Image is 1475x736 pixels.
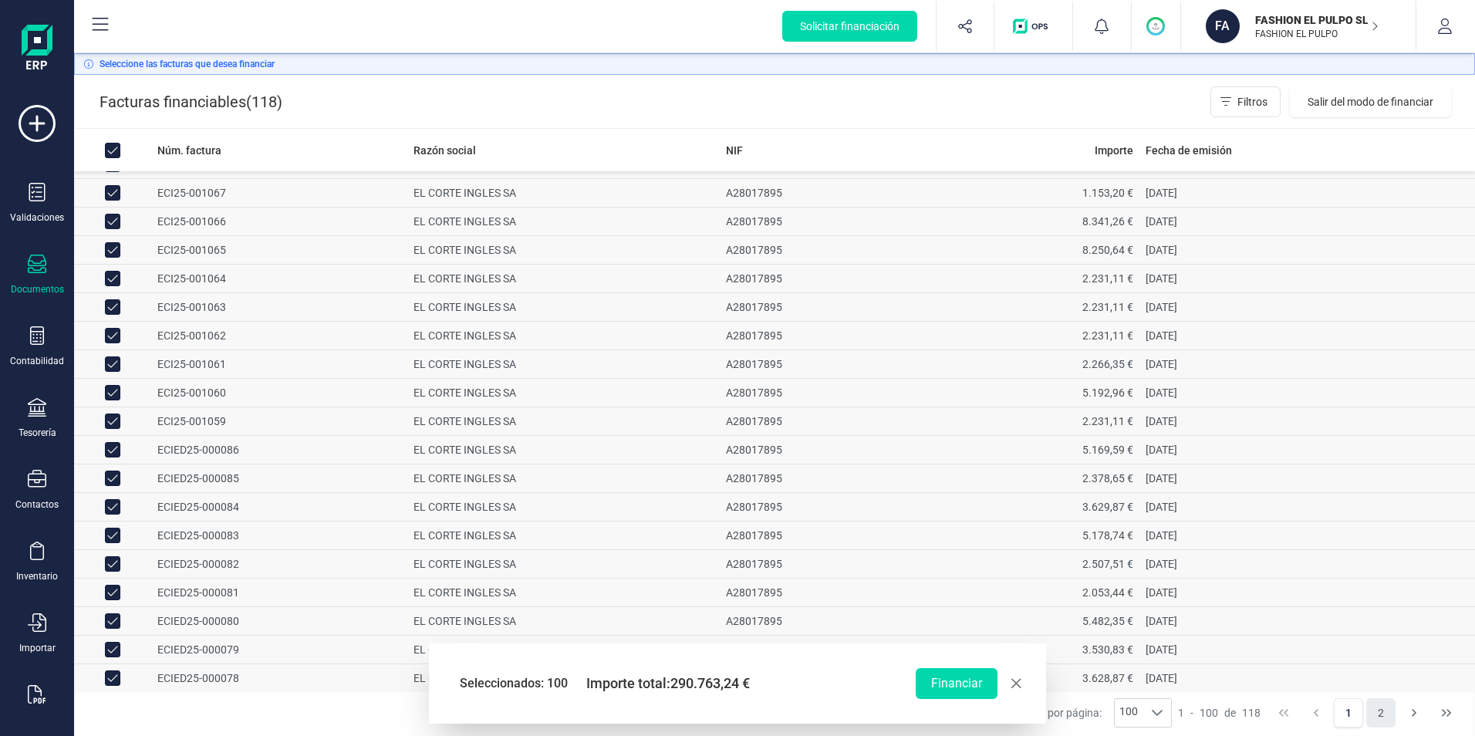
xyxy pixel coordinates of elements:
td: 5.169,59 € [930,436,1139,464]
div: Row Unselected c62689b7-2bd7-4d24-b1f3-b2c8d53058fb [105,528,120,543]
td: ECIED25-000078 [151,664,407,693]
button: Filtros [1210,86,1281,117]
td: 2.231,11 € [930,322,1139,350]
td: ECI25-001067 [151,179,407,208]
button: FAFASHION EL PULPO SLFASHION EL PULPO [1200,2,1397,51]
div: Importar [19,642,56,654]
td: [DATE] [1139,179,1475,208]
td: ECI25-001059 [151,407,407,436]
td: [DATE] [1139,522,1475,550]
img: Logo de OPS [1013,19,1054,34]
p: FASHION EL PULPO SL [1255,12,1379,28]
td: A28017895 [720,179,930,208]
div: Row Unselected 6342d75c-789c-4423-a74f-90e6f3165697 [105,613,120,629]
div: Row Unselected c12b8fd4-bc69-40aa-bee7-b0acfbac52f8 [105,670,120,686]
div: Contabilidad [10,355,64,367]
td: EL CORTE INGLES SA [407,293,720,322]
div: Filas por página: [1023,698,1173,728]
td: A28017895 [720,236,930,265]
td: A28017895 [720,208,930,236]
td: A28017895 [720,322,930,350]
div: Row Unselected 015f764c-ee05-4dcc-a6d4-9933809ab958 [105,442,120,457]
div: Facturas financiables ( ) [100,86,282,117]
td: [DATE] [1139,293,1475,322]
td: ECI25-001062 [151,322,407,350]
td: ECIED25-000081 [151,579,407,607]
td: EL CORTE INGLES SA [407,322,720,350]
button: Page 1 [1334,698,1363,728]
td: [DATE] [1139,493,1475,522]
div: FA [1206,9,1240,43]
button: Financiar [916,668,997,699]
td: 3.530,83 € [930,636,1139,664]
span: Importe total: 290.763,24 € [586,673,750,694]
img: Logo Finanedi [22,25,52,74]
span: 118 [251,91,277,113]
div: Row Unselected 14188b35-8d22-401d-b30c-c25cb0c844f6 [105,414,120,429]
td: EL CORTE INGLES SA [407,664,720,693]
div: Tesorería [19,427,56,439]
td: EL CORTE INGLES SA [407,550,720,579]
td: [DATE] [1139,636,1475,664]
div: - [1178,705,1261,721]
td: [DATE] [1139,407,1475,436]
span: Salir del modo de financiar [1308,94,1433,110]
div: Row Unselected bce75506-9c6a-4668-be4f-dbb587e588c0 [105,499,120,515]
td: A28017895 [720,265,930,293]
span: Importe [1095,143,1133,158]
button: Salir del modo de financiar [1290,86,1451,117]
button: Page 2 [1366,698,1396,728]
td: ECIED25-000085 [151,464,407,493]
td: 3.629,87 € [930,493,1139,522]
td: EL CORTE INGLES SA [407,407,720,436]
td: [DATE] [1139,208,1475,236]
td: EL CORTE INGLES SA [407,208,720,236]
td: [DATE] [1139,550,1475,579]
div: Row Unselected e6f43fa1-793f-4a3d-8a50-159f717bd994 [105,385,120,400]
td: EL CORTE INGLES SA [407,350,720,379]
td: EL CORTE INGLES SA [407,493,720,522]
div: Row Unselected cc83bb3f-6b5e-45ef-9484-5d709cdb157c [105,242,120,258]
td: ECIED25-000082 [151,550,407,579]
td: EL CORTE INGLES SA [407,579,720,607]
td: EL CORTE INGLES SA [407,636,720,664]
td: A28017895 [720,579,930,607]
span: Filtros [1237,94,1267,110]
td: ECI25-001063 [151,293,407,322]
button: Previous Page [1301,698,1331,728]
td: 5.192,96 € [930,379,1139,407]
td: EL CORTE INGLES SA [407,179,720,208]
td: [DATE] [1139,236,1475,265]
p: FASHION EL PULPO [1255,28,1379,40]
div: Contactos [15,498,59,511]
td: A28017895 [720,493,930,522]
button: Logo de OPS [1004,2,1063,51]
div: Row Unselected a2e22da8-35dd-4b48-84d4-d949e374e6f1 [105,328,120,343]
span: Seleccione las facturas que desea financiar [100,57,275,71]
button: Solicitar financiación [782,11,917,42]
td: A28017895 [720,407,930,436]
span: NIF [726,143,743,158]
td: [DATE] [1139,322,1475,350]
td: 2.378,65 € [930,464,1139,493]
td: 2.231,11 € [930,407,1139,436]
td: 5.482,35 € [930,607,1139,636]
span: Seleccionados: 100 [460,674,568,693]
div: Validaciones [10,211,64,224]
span: 1 [1178,705,1184,721]
td: EL CORTE INGLES SA [407,464,720,493]
td: 2.231,11 € [930,293,1139,322]
span: Solicitar financiación [800,19,900,34]
td: A28017895 [720,464,930,493]
div: Documentos [11,283,64,295]
span: 100 [1200,705,1218,721]
div: Row Unselected 9ecce774-39ec-4c10-8b25-6427fd485880 [105,299,120,315]
td: ECI25-001064 [151,265,407,293]
td: EL CORTE INGLES SA [407,522,720,550]
td: [DATE] [1139,436,1475,464]
td: EL CORTE INGLES SA [407,607,720,636]
td: [DATE] [1139,379,1475,407]
td: EL CORTE INGLES SA [407,236,720,265]
span: 118 [1242,705,1261,721]
td: ECIED25-000080 [151,607,407,636]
